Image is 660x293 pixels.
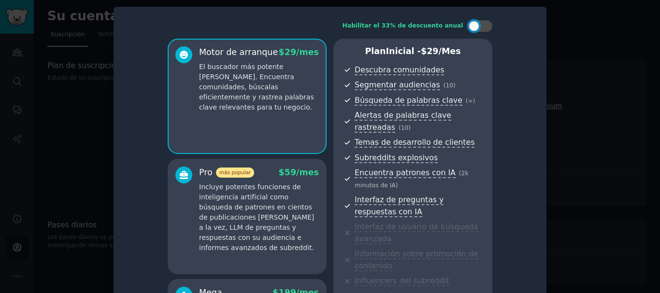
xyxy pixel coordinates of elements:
font: Información sobre promoción de contenido [355,249,478,270]
font: 29 [285,47,296,57]
font: /mes [439,46,461,56]
font: Motor de arranque [199,47,278,57]
font: /mes [296,47,319,57]
font: Inicial - [386,46,421,56]
font: Encuentra patrones con IA [355,168,456,177]
font: 2k minutos de IA [355,170,468,189]
font: Subreddits explosivos [355,153,438,162]
font: 59 [285,167,296,177]
font: 29 [427,46,438,56]
font: ( [444,82,446,89]
font: Segmentar audiencias [355,80,440,89]
font: Interfaz de usuario de búsqueda avanzada [355,222,478,243]
font: El buscador más potente [PERSON_NAME]. Encuentra comunidades, búscalas eficientemente y rastrea p... [199,63,314,111]
font: ∞ [468,98,473,104]
font: 10 [401,125,409,131]
font: $ [279,167,285,177]
font: ( [459,170,461,177]
font: ( [466,98,468,104]
font: Alertas de palabras clave rastreadas [355,111,451,132]
font: Plan [365,46,386,56]
font: /mes [296,167,319,177]
font: más popular [219,169,251,175]
font: Incluye potentes funciones de inteligencia artificial como búsqueda de patrones en cientos de pub... [199,183,314,251]
font: ) [453,82,456,89]
font: ) [396,182,398,189]
font: $ [279,47,285,57]
font: $ [421,46,427,56]
font: Influencers del subreddit [355,276,449,285]
font: Temas de desarrollo de clientes [355,138,474,147]
font: Pro [199,167,213,177]
font: Descubra comunidades [355,65,444,74]
font: Habilitar el 33% de descuento anual [342,22,463,29]
font: ( [399,125,401,131]
font: ) [408,125,411,131]
font: 10 [445,82,453,89]
font: Búsqueda de palabras clave [355,96,462,105]
font: ) [473,98,475,104]
font: Interfaz de preguntas y respuestas con IA [355,195,444,216]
